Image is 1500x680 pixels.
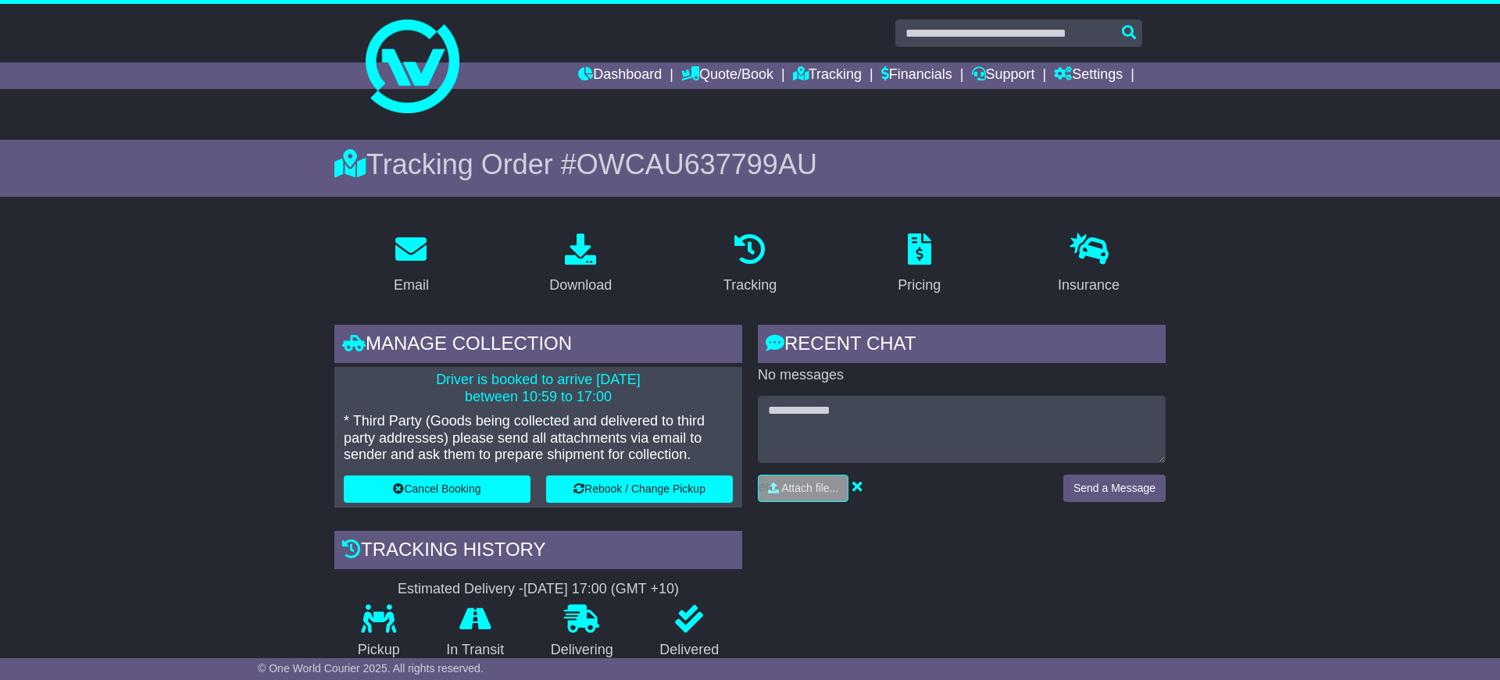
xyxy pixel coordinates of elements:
[758,325,1166,367] div: RECENT CHAT
[527,642,637,659] p: Delivering
[549,275,612,296] div: Download
[546,475,733,503] button: Rebook / Change Pickup
[758,367,1166,384] p: No messages
[384,228,439,301] a: Email
[539,228,622,301] a: Download
[394,275,429,296] div: Email
[881,62,952,89] a: Financials
[713,228,787,301] a: Tracking
[898,275,941,296] div: Pricing
[344,475,530,503] button: Cancel Booking
[523,581,679,598] div: [DATE] 17:00 (GMT +10)
[334,581,742,598] div: Estimated Delivery -
[723,275,777,296] div: Tracking
[793,62,862,89] a: Tracking
[258,662,484,675] span: © One World Courier 2025. All rights reserved.
[1048,228,1130,301] a: Insurance
[637,642,743,659] p: Delivered
[334,325,742,367] div: Manage collection
[972,62,1035,89] a: Support
[887,228,951,301] a: Pricing
[1058,275,1120,296] div: Insurance
[334,642,423,659] p: Pickup
[423,642,528,659] p: In Transit
[578,62,662,89] a: Dashboard
[344,413,733,464] p: * Third Party (Goods being collected and delivered to third party addresses) please send all atta...
[334,148,1166,181] div: Tracking Order #
[577,148,817,180] span: OWCAU637799AU
[1054,62,1123,89] a: Settings
[334,531,742,573] div: Tracking history
[344,372,733,405] p: Driver is booked to arrive [DATE] between 10:59 to 17:00
[681,62,773,89] a: Quote/Book
[1063,475,1166,502] button: Send a Message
